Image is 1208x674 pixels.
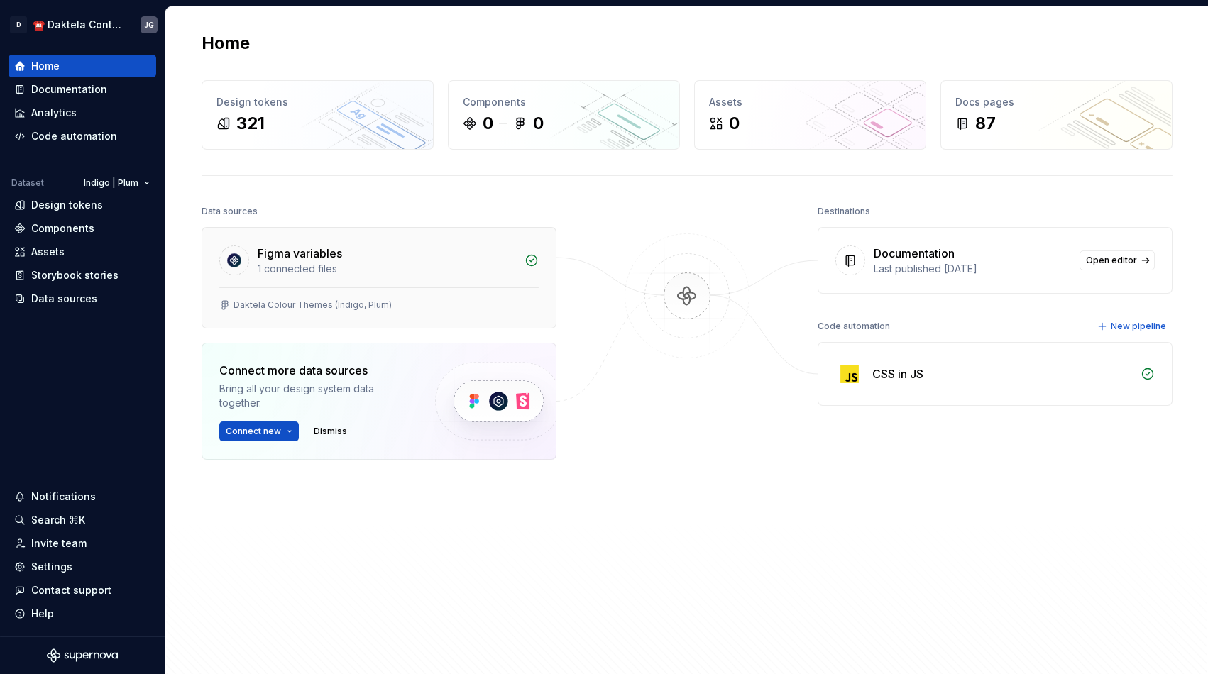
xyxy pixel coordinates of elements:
[31,490,96,504] div: Notifications
[9,579,156,602] button: Contact support
[9,509,156,531] button: Search ⌘K
[9,78,156,101] a: Documentation
[31,129,117,143] div: Code automation
[975,112,996,135] div: 87
[9,125,156,148] a: Code automation
[216,95,419,109] div: Design tokens
[202,227,556,328] a: Figma variables1 connected filesDaktela Colour Themes (Indigo, Plum)
[1111,321,1166,332] span: New pipeline
[77,173,156,193] button: Indigo | Plum
[729,112,740,135] div: 0
[31,292,97,306] div: Data sources
[31,536,87,551] div: Invite team
[258,245,342,262] div: Figma variables
[9,264,156,287] a: Storybook stories
[31,560,72,574] div: Settings
[33,18,123,32] div: ☎️ Daktela Contact Centre
[31,513,85,527] div: Search ⌘K
[31,607,54,621] div: Help
[31,82,107,96] div: Documentation
[31,268,119,282] div: Storybook stories
[314,426,347,437] span: Dismiss
[31,59,60,73] div: Home
[463,95,665,109] div: Components
[234,299,392,311] div: Daktela Colour Themes (Indigo, Plum)
[1080,250,1155,270] a: Open editor
[483,112,493,135] div: 0
[9,556,156,578] a: Settings
[202,32,250,55] h2: Home
[219,421,299,441] button: Connect new
[694,80,926,150] a: Assets0
[202,201,258,221] div: Data sources
[31,198,103,212] div: Design tokens
[11,177,44,189] div: Dataset
[3,9,162,40] button: D☎️ Daktela Contact CentreJG
[84,177,138,189] span: Indigo | Plum
[955,95,1158,109] div: Docs pages
[202,80,434,150] a: Design tokens321
[940,80,1173,150] a: Docs pages87
[9,287,156,310] a: Data sources
[533,112,544,135] div: 0
[874,262,1071,276] div: Last published [DATE]
[874,245,955,262] div: Documentation
[448,80,680,150] a: Components00
[307,421,353,441] button: Dismiss
[9,532,156,555] a: Invite team
[31,245,65,259] div: Assets
[226,426,281,437] span: Connect new
[9,101,156,124] a: Analytics
[236,112,265,135] div: 321
[9,485,156,508] button: Notifications
[219,382,411,410] div: Bring all your design system data together.
[9,217,156,240] a: Components
[47,648,118,663] svg: Supernova Logo
[219,362,411,379] div: Connect more data sources
[258,262,516,276] div: 1 connected files
[10,16,27,33] div: D
[31,106,77,120] div: Analytics
[144,19,154,31] div: JG
[1086,255,1137,266] span: Open editor
[9,55,156,77] a: Home
[9,194,156,216] a: Design tokens
[818,316,890,336] div: Code automation
[872,365,923,382] div: CSS in JS
[9,602,156,625] button: Help
[1093,316,1173,336] button: New pipeline
[9,241,156,263] a: Assets
[31,583,111,597] div: Contact support
[709,95,911,109] div: Assets
[31,221,94,236] div: Components
[818,201,870,221] div: Destinations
